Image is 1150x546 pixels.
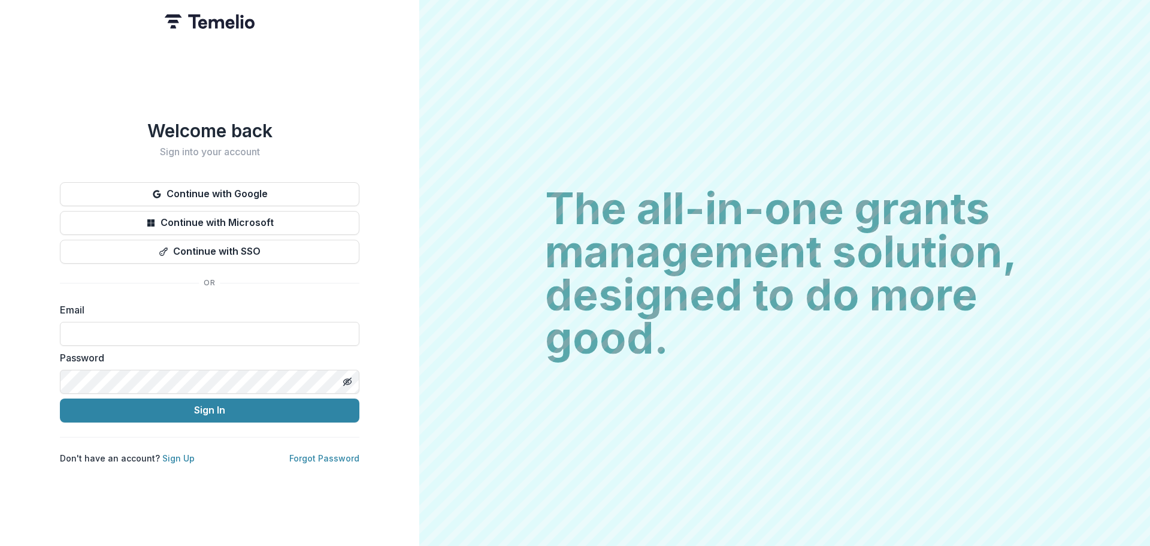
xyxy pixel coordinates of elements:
p: Don't have an account? [60,452,195,464]
h1: Welcome back [60,120,359,141]
img: Temelio [165,14,255,29]
button: Continue with Microsoft [60,211,359,235]
button: Continue with SSO [60,240,359,264]
button: Sign In [60,399,359,423]
a: Forgot Password [289,453,359,463]
button: Continue with Google [60,182,359,206]
a: Sign Up [162,453,195,463]
label: Email [60,303,352,317]
h2: Sign into your account [60,146,359,158]
label: Password [60,351,352,365]
button: Toggle password visibility [338,372,357,391]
